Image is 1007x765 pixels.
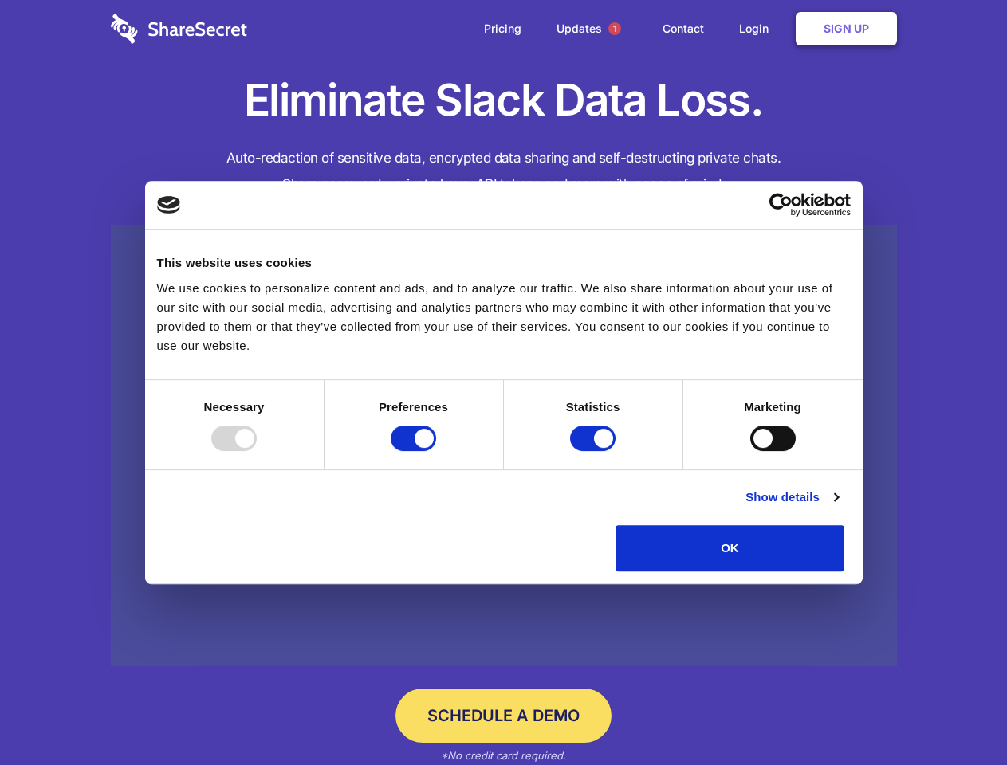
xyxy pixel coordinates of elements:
a: Usercentrics Cookiebot - opens in a new window [711,193,851,217]
em: *No credit card required. [441,749,566,762]
a: Sign Up [796,12,897,45]
img: logo-wordmark-white-trans-d4663122ce5f474addd5e946df7df03e33cb6a1c49d2221995e7729f52c070b2.svg [111,14,247,44]
h1: Eliminate Slack Data Loss. [111,72,897,129]
div: This website uses cookies [157,253,851,273]
a: Wistia video thumbnail [111,225,897,667]
a: Login [723,4,793,53]
strong: Necessary [204,400,265,414]
strong: Marketing [744,400,801,414]
button: OK [616,525,844,571]
span: 1 [608,22,621,35]
a: Pricing [468,4,537,53]
h4: Auto-redaction of sensitive data, encrypted data sharing and self-destructing private chats. Shar... [111,145,897,198]
a: Show details [745,488,838,507]
strong: Preferences [379,400,448,414]
img: logo [157,196,181,214]
div: We use cookies to personalize content and ads, and to analyze our traffic. We also share informat... [157,279,851,355]
strong: Statistics [566,400,620,414]
a: Schedule a Demo [395,688,612,743]
a: Contact [647,4,720,53]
